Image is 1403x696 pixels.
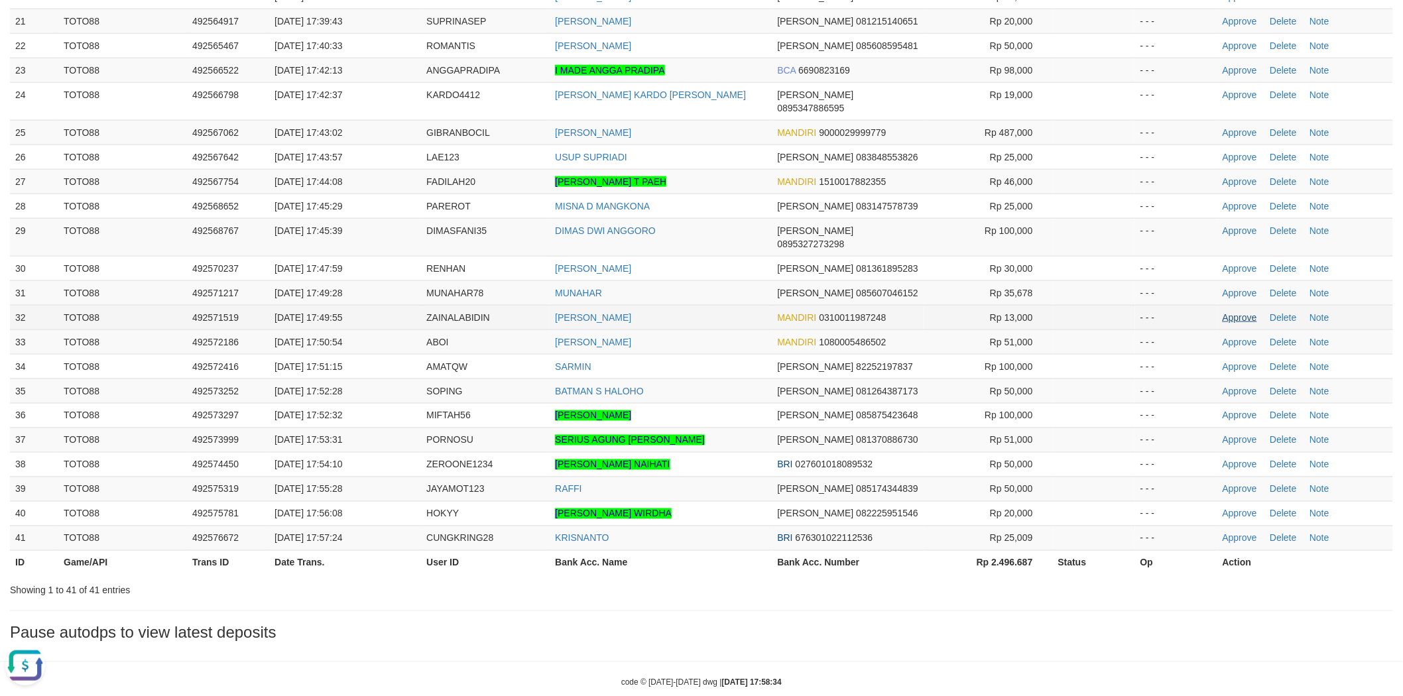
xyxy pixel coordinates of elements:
[269,550,421,575] th: Date Trans.
[820,337,886,347] span: Copy 1080005486502 to clipboard
[1135,452,1217,477] td: - - -
[10,58,58,82] td: 23
[555,484,581,494] a: RAFFI
[778,239,845,249] span: Copy 0895327273298 to clipboard
[1270,65,1296,76] a: Delete
[58,280,187,305] td: TOTO88
[426,361,467,372] span: AMATQW
[58,33,187,58] td: TOTO88
[1310,459,1329,470] a: Note
[426,16,486,27] span: SUPRINASEP
[1223,152,1257,162] a: Approve
[1135,526,1217,550] td: - - -
[10,194,58,218] td: 28
[778,89,854,100] span: [PERSON_NAME]
[10,428,58,452] td: 37
[426,484,484,494] span: JAYAMOT123
[1053,550,1135,575] th: Status
[1310,508,1329,519] a: Note
[58,378,187,403] td: TOTO88
[990,176,1033,187] span: Rp 46,000
[778,288,854,298] span: [PERSON_NAME]
[10,305,58,329] td: 32
[990,508,1033,519] span: Rp 20,000
[857,16,918,27] span: Copy 081215140651 to clipboard
[924,550,1053,575] th: Rp 2.496.687
[1270,533,1296,544] a: Delete
[555,386,644,396] a: BATMAN S HALOHO
[58,354,187,378] td: TOTO88
[778,533,793,544] span: BRI
[1135,218,1217,256] td: - - -
[820,176,886,187] span: Copy 1510017882355 to clipboard
[192,65,239,76] span: 492566522
[1135,145,1217,169] td: - - -
[1223,201,1257,211] a: Approve
[192,16,239,27] span: 492564917
[1135,305,1217,329] td: - - -
[1135,120,1217,145] td: - - -
[1270,312,1296,323] a: Delete
[778,508,854,519] span: [PERSON_NAME]
[58,526,187,550] td: TOTO88
[990,89,1033,100] span: Rp 19,000
[1135,501,1217,526] td: - - -
[990,16,1033,27] span: Rp 20,000
[58,120,187,145] td: TOTO88
[1135,169,1217,194] td: - - -
[192,435,239,445] span: 492573999
[722,678,782,687] strong: [DATE] 17:58:34
[990,435,1033,445] span: Rp 51,000
[1223,263,1257,274] a: Approve
[192,89,239,100] span: 492566798
[857,201,918,211] span: Copy 083147578739 to clipboard
[192,508,239,519] span: 492575781
[778,337,817,347] span: MANDIRI
[1223,484,1257,494] a: Approve
[1310,263,1329,274] a: Note
[10,169,58,194] td: 27
[1135,477,1217,501] td: - - -
[1270,288,1296,298] a: Delete
[10,82,58,120] td: 24
[10,378,58,403] td: 35
[990,65,1033,76] span: Rp 98,000
[796,459,873,470] span: Copy 027601018089532 to clipboard
[820,127,886,138] span: Copy 9000029999779 to clipboard
[274,89,342,100] span: [DATE] 17:42:37
[1270,127,1296,138] a: Delete
[555,176,666,187] a: [PERSON_NAME] T PAEH
[1270,40,1296,51] a: Delete
[1135,58,1217,82] td: - - -
[10,624,1393,642] h3: Pause autodps to view latest deposits
[1135,550,1217,575] th: Op
[274,225,342,236] span: [DATE] 17:45:39
[1270,263,1296,274] a: Delete
[1223,225,1257,236] a: Approve
[857,508,918,519] span: Copy 082225951546 to clipboard
[274,263,342,274] span: [DATE] 17:47:59
[778,127,817,138] span: MANDIRI
[555,312,631,323] a: [PERSON_NAME]
[1310,89,1329,100] a: Note
[555,337,631,347] a: [PERSON_NAME]
[10,354,58,378] td: 34
[1135,194,1217,218] td: - - -
[778,410,854,421] span: [PERSON_NAME]
[1310,176,1329,187] a: Note
[990,201,1033,211] span: Rp 25,000
[58,145,187,169] td: TOTO88
[1310,127,1329,138] a: Note
[1270,337,1296,347] a: Delete
[990,40,1033,51] span: Rp 50,000
[778,201,854,211] span: [PERSON_NAME]
[778,225,854,236] span: [PERSON_NAME]
[985,225,1032,236] span: Rp 100,000
[10,256,58,280] td: 30
[10,120,58,145] td: 25
[1310,65,1329,76] a: Note
[1135,329,1217,354] td: - - -
[192,288,239,298] span: 492571217
[555,361,591,372] a: SARMIN
[857,263,918,274] span: Copy 081361895283 to clipboard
